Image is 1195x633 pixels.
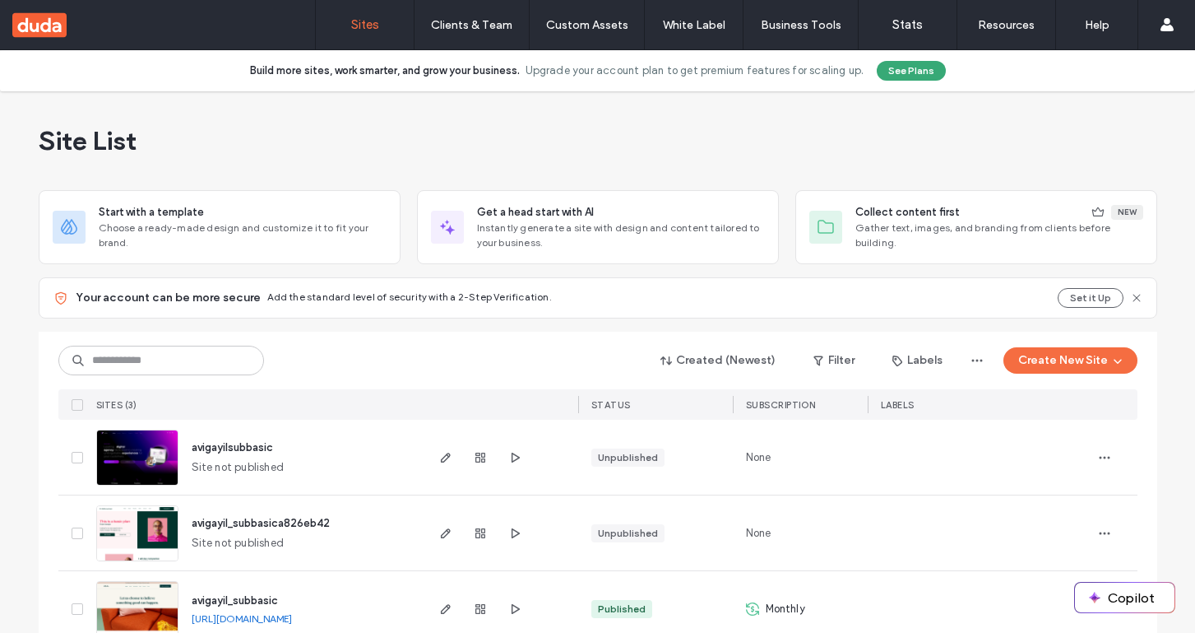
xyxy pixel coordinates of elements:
[477,204,594,221] span: Get a head start with AI
[526,63,864,79] span: Upgrade your account plan to get premium features for scaling up.
[477,221,765,250] span: Instantly generate a site with design and content tailored to your business.
[96,399,137,411] span: SITES (3)
[766,601,805,617] span: Monthly
[351,17,379,32] label: Sites
[76,290,261,306] span: Your account can be more secure
[1085,18,1109,32] label: Help
[192,459,285,476] span: Site not published
[192,594,278,607] a: avigayil_subbasic
[746,399,816,411] span: SUBSCRIPTION
[1003,347,1137,374] button: Create New Site
[1058,288,1123,308] button: Set it Up
[663,18,725,32] label: White Label
[978,18,1035,32] label: Resources
[646,347,790,374] button: Created (Newest)
[39,124,137,157] span: Site List
[598,526,658,541] div: Unpublished
[192,535,285,552] span: Site not published
[892,17,923,32] label: Stats
[797,347,871,374] button: Filter
[761,18,841,32] label: Business Tools
[598,450,658,465] div: Unpublished
[1111,205,1143,220] div: New
[795,190,1157,264] div: Collect content firstNewGather text, images, and branding from clients before building.
[417,190,779,264] div: Get a head start with AIInstantly generate a site with design and content tailored to your business.
[855,221,1143,250] span: Gather text, images, and branding from clients before building.
[746,525,771,542] span: None
[855,204,960,221] span: Collect content first
[431,18,512,32] label: Clients & Team
[267,291,552,303] span: Add the standard level of security with a 2-Step Verification.
[250,63,520,79] span: Build more sites, work smarter, and grow your business.
[192,441,273,454] a: avigayilsubbasic
[598,602,646,617] div: Published
[591,399,631,411] span: STATUS
[99,221,387,250] span: Choose a ready-made design and customize it to fit your brand.
[746,449,771,466] span: None
[39,190,401,264] div: Start with a templateChoose a ready-made design and customize it to fit your brand.
[192,517,330,529] a: avigayil_subbasica826eb42
[99,204,204,221] span: Start with a template
[881,399,915,411] span: LABELS
[877,61,946,81] button: See Plans
[878,347,957,374] button: Labels
[192,612,292,625] a: [URL][DOMAIN_NAME]
[1075,583,1174,612] button: Copilot
[546,18,628,32] label: Custom Assets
